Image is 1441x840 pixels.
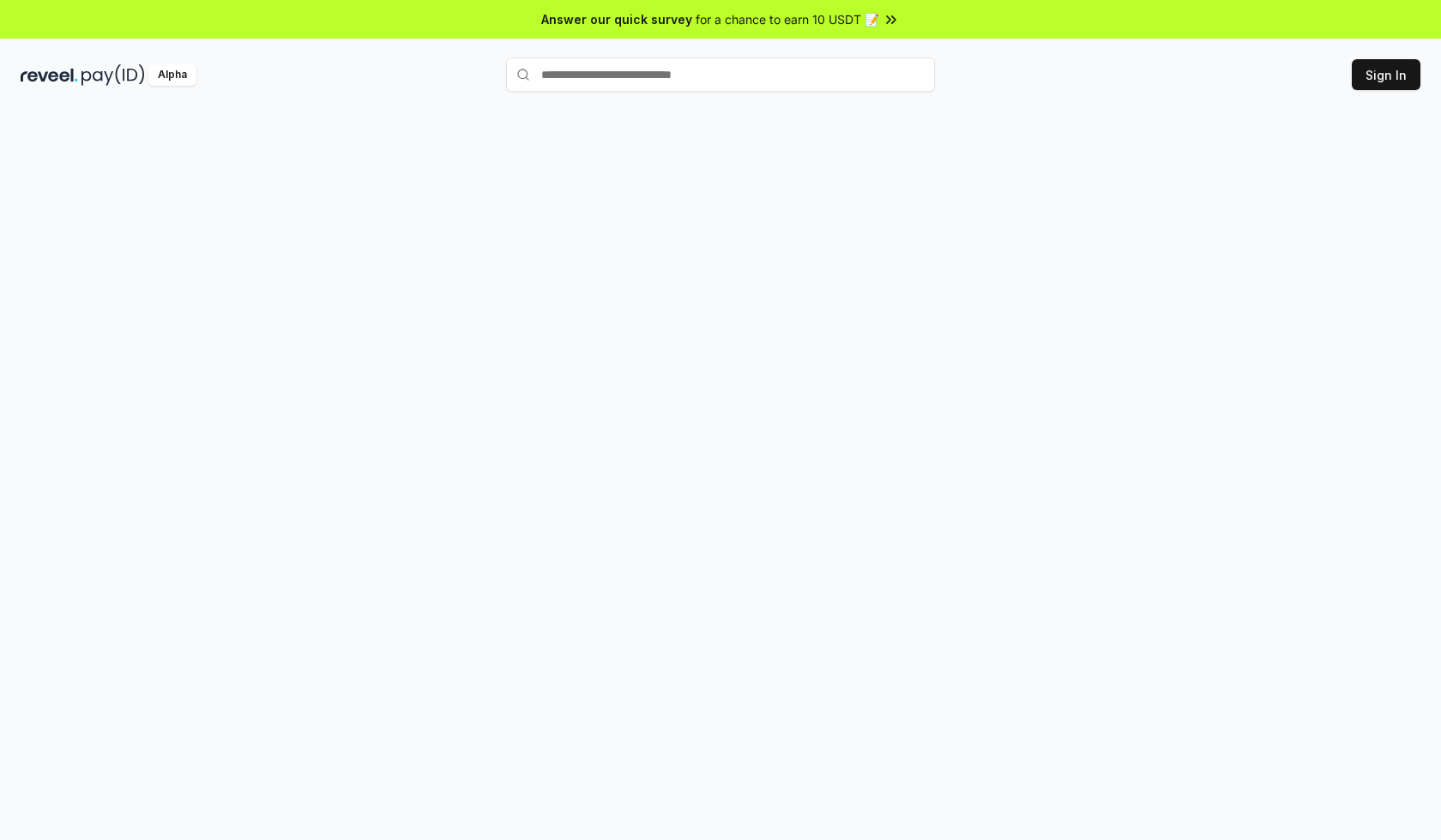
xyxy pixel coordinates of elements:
[148,64,196,86] div: Alpha
[1352,59,1420,90] button: Sign In
[81,64,145,86] img: pay_id
[21,64,78,86] img: reveel_dark
[696,10,879,28] span: for a chance to earn 10 USDT 📝
[541,10,692,28] span: Answer our quick survey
